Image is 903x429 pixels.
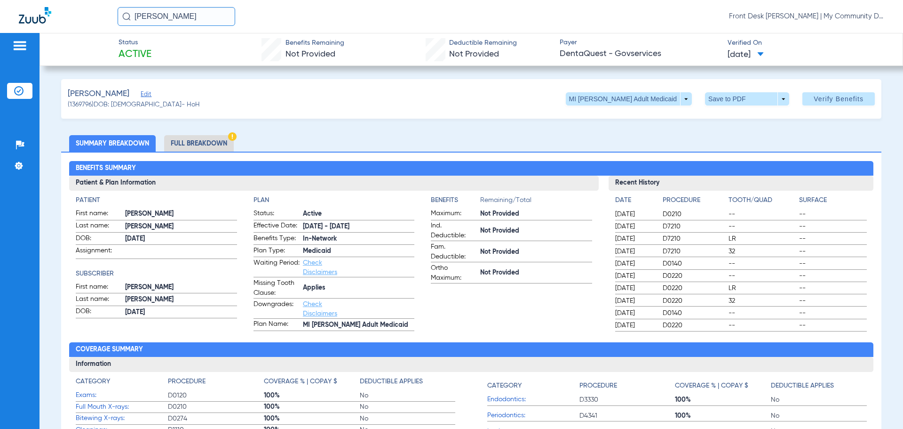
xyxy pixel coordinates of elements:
[264,391,360,400] span: 100%
[253,319,300,331] span: Plan Name:
[799,195,866,205] h4: Surface
[360,377,456,390] app-breakdown-title: Deductible Applies
[303,283,414,293] span: Applies
[253,258,300,277] span: Waiting Period:
[799,259,866,268] span: --
[69,357,873,372] h3: Information
[729,195,796,209] app-breakdown-title: Tooth/Quad
[480,268,592,278] span: Not Provided
[799,210,866,219] span: --
[168,414,264,423] span: D0274
[69,135,156,152] li: Summary Breakdown
[285,38,344,48] span: Benefits Remaining
[487,377,579,394] app-breakdown-title: Category
[76,282,122,293] span: First name:
[799,321,866,330] span: --
[480,209,592,219] span: Not Provided
[303,259,337,275] a: Check Disclaimers
[303,209,414,219] span: Active
[360,377,423,387] h4: Deductible Applies
[264,414,360,423] span: 100%
[264,402,360,412] span: 100%
[799,234,866,243] span: --
[729,12,884,21] span: Front Desk [PERSON_NAME] | My Community Dental Centers
[487,411,579,421] span: Periodontics:
[253,209,300,220] span: Status:
[615,195,655,205] h4: Date
[799,296,866,306] span: --
[771,381,834,391] h4: Deductible Applies
[814,95,863,103] span: Verify Benefits
[615,308,655,318] span: [DATE]
[729,247,796,256] span: 32
[609,176,873,191] h3: Recent History
[449,38,517,48] span: Deductible Remaining
[771,377,867,394] app-breakdown-title: Deductible Applies
[122,12,131,21] img: Search Icon
[168,391,264,400] span: D0120
[76,294,122,306] span: Last name:
[615,271,655,281] span: [DATE]
[253,221,300,232] span: Effective Date:
[68,100,200,110] span: (1369796) DOB: [DEMOGRAPHIC_DATA] - HoH
[431,195,480,205] h4: Benefits
[360,414,456,423] span: No
[69,176,598,191] h3: Patient & Plan Information
[663,259,725,268] span: D0140
[253,246,300,257] span: Plan Type:
[264,377,360,390] app-breakdown-title: Coverage % | Copay $
[76,390,168,400] span: Exams:
[799,308,866,318] span: --
[264,377,337,387] h4: Coverage % | Copay $
[729,283,796,293] span: LR
[119,38,151,48] span: Status
[253,195,414,205] app-breakdown-title: Plan
[675,395,771,405] span: 100%
[285,50,335,58] span: Not Provided
[449,50,499,58] span: Not Provided
[68,88,129,100] span: [PERSON_NAME]
[487,381,522,391] h4: Category
[560,48,720,60] span: DentaQuest - Govservices
[431,221,477,241] span: Ind. Deductible:
[799,247,866,256] span: --
[729,210,796,219] span: --
[728,49,764,61] span: [DATE]
[431,263,477,283] span: Ortho Maximum:
[729,308,796,318] span: --
[119,48,151,61] span: Active
[480,226,592,236] span: Not Provided
[69,342,873,357] h2: Coverage Summary
[663,210,725,219] span: D0210
[663,283,725,293] span: D0220
[76,221,122,232] span: Last name:
[480,195,592,209] span: Remaining/Total
[771,411,867,421] span: No
[579,411,675,421] span: D4341
[125,295,237,305] span: [PERSON_NAME]
[560,38,720,48] span: Payer
[615,195,655,209] app-breakdown-title: Date
[729,296,796,306] span: 32
[675,381,748,391] h4: Coverage % | Copay $
[431,209,477,220] span: Maximum:
[19,7,51,24] img: Zuub Logo
[615,210,655,219] span: [DATE]
[480,247,592,257] span: Not Provided
[729,234,796,243] span: LR
[12,40,27,51] img: hamburger-icon
[76,377,110,387] h4: Category
[253,278,300,298] span: Missing Tooth Clause:
[76,402,168,412] span: Full Mouth X-rays:
[76,269,237,279] h4: Subscriber
[663,321,725,330] span: D0220
[118,7,235,26] input: Search for patients
[729,222,796,231] span: --
[799,283,866,293] span: --
[76,195,237,205] h4: Patient
[168,377,206,387] h4: Procedure
[802,92,875,105] button: Verify Benefits
[125,209,237,219] span: [PERSON_NAME]
[729,259,796,268] span: --
[76,234,122,245] span: DOB:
